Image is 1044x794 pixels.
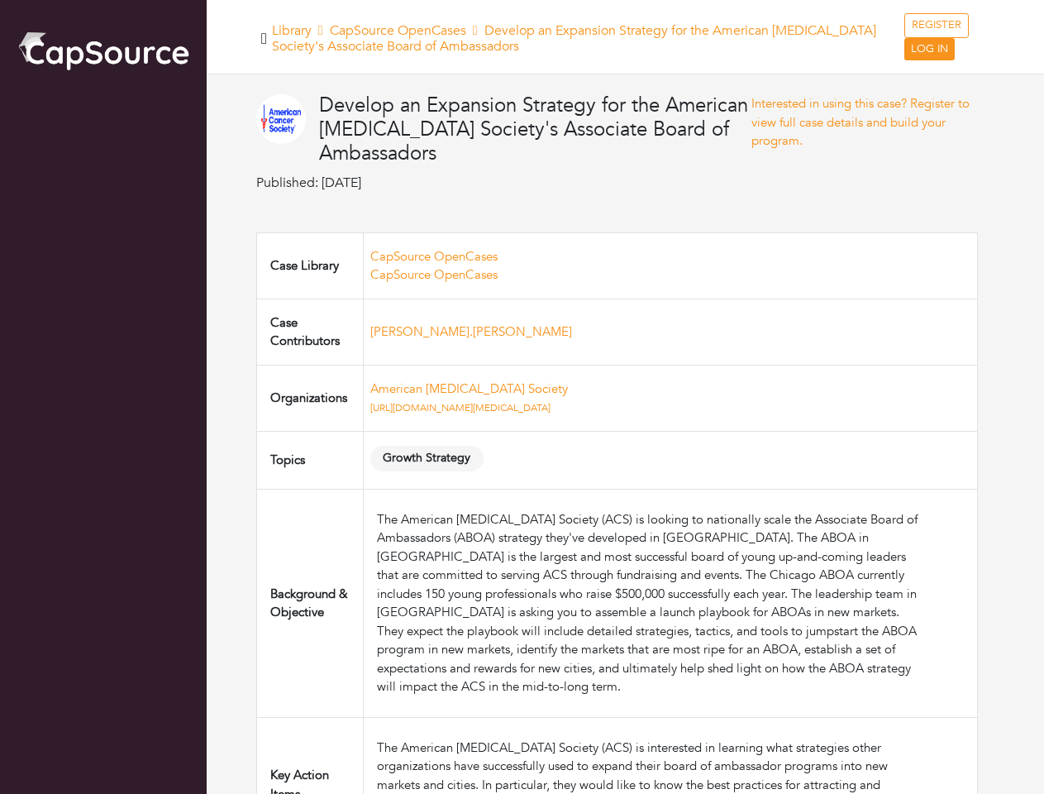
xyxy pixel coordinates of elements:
[377,622,923,696] div: They expect the playbook will include detailed strategies, tactics, and tools to jumpstart the AB...
[751,95,970,149] a: Interested in using this case? Register to view full case details and build your program.
[257,365,364,431] td: Organizations
[370,401,551,414] a: [URL][DOMAIN_NAME][MEDICAL_DATA]
[904,38,955,61] a: LOG IN
[377,510,923,622] div: The American [MEDICAL_DATA] Society (ACS) is looking to nationally scale the Associate Board of A...
[370,248,498,265] a: CapSource OpenCases
[370,266,498,283] a: CapSource OpenCases
[370,380,568,397] a: American [MEDICAL_DATA] Society
[370,446,484,471] span: Growth Strategy
[256,94,306,144] img: ACS.png
[257,431,364,489] td: Topics
[904,13,969,38] a: REGISTER
[319,94,751,165] h4: Develop an Expansion Strategy for the American [MEDICAL_DATA] Society's Associate Board of Ambass...
[17,29,190,72] img: cap_logo.png
[272,23,904,55] h5: Library Develop an Expansion Strategy for the American [MEDICAL_DATA] Society's Associate Board o...
[256,173,751,193] p: Published: [DATE]
[330,22,466,40] a: CapSource OpenCases
[257,489,364,717] td: Background & Objective
[257,299,364,365] td: Case Contributors
[257,232,364,299] td: Case Library
[370,323,572,340] a: [PERSON_NAME].[PERSON_NAME]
